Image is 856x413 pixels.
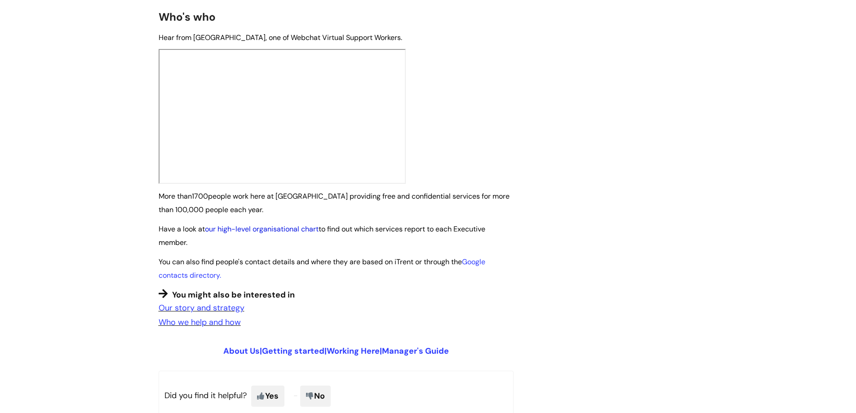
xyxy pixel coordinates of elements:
span: | | | [223,346,449,356]
span: Have a look at to find out which services report to each Executive member. [159,224,485,247]
a: Our story and strategy [159,302,244,313]
span: Yes [251,386,284,406]
span: You can also find people's contact details and where they are based on iTrent or through the [159,257,485,280]
a: Getting started [262,346,324,356]
a: Manager's Guide [382,346,449,356]
span: 1700 [192,191,208,201]
span: Who's who [159,10,216,24]
a: Working Here [327,346,380,356]
span: Hear from [GEOGRAPHIC_DATA], one of Webchat Virtual Support Workers. [159,33,402,42]
a: Google contacts directory. [159,257,485,280]
iframe: a day in the life of a webchat advisor [159,49,406,184]
span: More than people work here at [GEOGRAPHIC_DATA] providing free and confidential services for more... [159,191,510,214]
a: Who we help and how [159,317,241,328]
a: our high-level organisational chart [205,224,319,234]
span: No [300,386,331,406]
span: You might also be interested in [172,289,295,300]
a: About Us [223,346,260,356]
